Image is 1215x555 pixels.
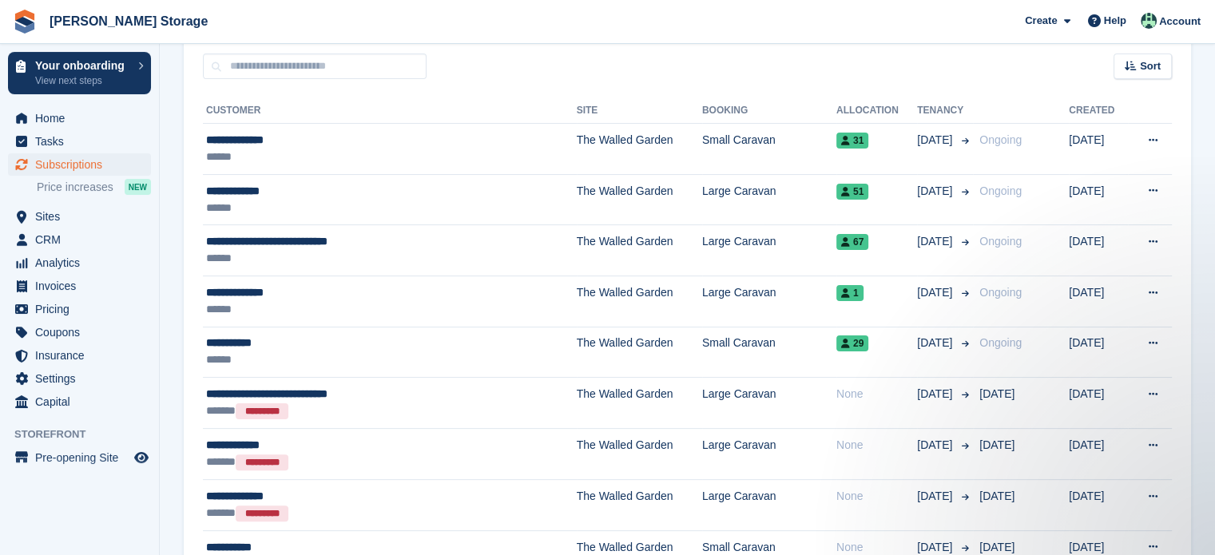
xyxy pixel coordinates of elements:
th: Site [577,98,702,124]
span: [DATE] [917,488,955,505]
td: Large Caravan [702,225,836,276]
a: menu [8,275,151,297]
th: Created [1069,98,1128,124]
span: [DATE] [979,490,1014,502]
td: The Walled Garden [577,174,702,225]
span: 29 [836,335,868,351]
td: Large Caravan [702,429,836,480]
span: [DATE] [917,183,955,200]
a: menu [8,344,151,367]
td: The Walled Garden [577,124,702,175]
span: 31 [836,133,868,149]
td: The Walled Garden [577,429,702,480]
span: 67 [836,234,868,250]
a: Price increases NEW [37,178,151,196]
td: The Walled Garden [577,225,702,276]
span: Create [1025,13,1057,29]
span: Subscriptions [35,153,131,176]
span: Storefront [14,426,159,442]
span: Ongoing [979,286,1022,299]
span: Sites [35,205,131,228]
img: Nicholas Pain [1141,13,1157,29]
th: Booking [702,98,836,124]
div: NEW [125,179,151,195]
td: The Walled Garden [577,327,702,378]
th: Tenancy [917,98,973,124]
a: [PERSON_NAME] Storage [43,8,214,34]
a: menu [8,205,151,228]
span: Ongoing [979,235,1022,248]
span: Insurance [35,344,131,367]
td: [DATE] [1069,276,1128,327]
span: Home [35,107,131,129]
span: [DATE] [917,284,955,301]
span: [DATE] [917,437,955,454]
td: [DATE] [1069,378,1128,429]
th: Allocation [836,98,917,124]
td: [DATE] [1069,429,1128,480]
th: Customer [203,98,577,124]
span: Account [1159,14,1201,30]
a: menu [8,153,151,176]
a: menu [8,390,151,413]
span: Help [1104,13,1126,29]
span: 51 [836,184,868,200]
td: [DATE] [1069,124,1128,175]
div: None [836,386,917,402]
span: Invoices [35,275,131,297]
span: Settings [35,367,131,390]
span: 1 [836,285,864,301]
div: None [836,488,917,505]
a: menu [8,321,151,343]
span: Pricing [35,298,131,320]
td: Large Caravan [702,378,836,429]
span: [DATE] [917,386,955,402]
p: View next steps [35,73,130,88]
span: Ongoing [979,184,1022,197]
span: [DATE] [917,233,955,250]
span: Ongoing [979,336,1022,349]
img: stora-icon-8386f47178a22dfd0bd8f6a31ec36ba5ce8667c1dd55bd0f319d3a0aa187defe.svg [13,10,37,34]
td: Large Caravan [702,174,836,225]
a: menu [8,252,151,274]
td: [DATE] [1069,479,1128,530]
span: Tasks [35,130,131,153]
span: Coupons [35,321,131,343]
td: [DATE] [1069,174,1128,225]
td: Small Caravan [702,327,836,378]
td: [DATE] [1069,327,1128,378]
span: Capital [35,390,131,413]
span: Sort [1140,58,1161,74]
span: Price increases [37,180,113,195]
td: The Walled Garden [577,378,702,429]
td: Large Caravan [702,479,836,530]
td: Large Caravan [702,276,836,327]
span: [DATE] [979,387,1014,400]
span: [DATE] [917,335,955,351]
span: [DATE] [917,132,955,149]
a: menu [8,298,151,320]
td: Small Caravan [702,124,836,175]
a: Preview store [132,448,151,467]
td: The Walled Garden [577,276,702,327]
a: menu [8,367,151,390]
span: Pre-opening Site [35,446,131,469]
span: CRM [35,228,131,251]
span: Analytics [35,252,131,274]
p: Your onboarding [35,60,130,71]
a: menu [8,228,151,251]
td: The Walled Garden [577,479,702,530]
span: [DATE] [979,541,1014,553]
td: [DATE] [1069,225,1128,276]
a: Your onboarding View next steps [8,52,151,94]
a: menu [8,446,151,469]
div: None [836,437,917,454]
span: Ongoing [979,133,1022,146]
a: menu [8,107,151,129]
span: [DATE] [979,438,1014,451]
a: menu [8,130,151,153]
